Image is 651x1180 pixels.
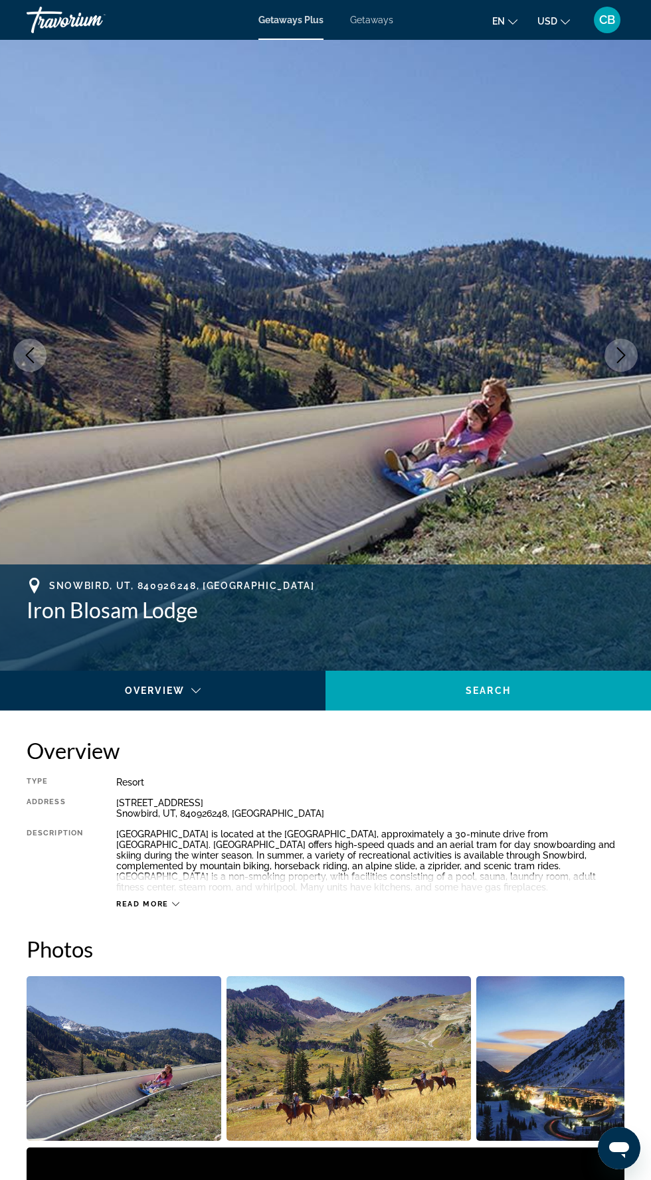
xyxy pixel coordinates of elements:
h2: Photos [27,936,624,962]
a: Getaways Plus [258,15,324,25]
iframe: Button to launch messaging window [598,1127,640,1169]
div: [GEOGRAPHIC_DATA] is located at the [GEOGRAPHIC_DATA], approximately a 30-minute drive from [GEOG... [116,829,624,892]
h2: Overview [27,737,624,764]
a: Travorium [27,3,159,37]
div: [STREET_ADDRESS] Snowbird, UT, 840926248, [GEOGRAPHIC_DATA] [116,798,624,819]
button: Read more [116,899,179,909]
a: Getaways [350,15,393,25]
button: Open full-screen image slider [227,975,471,1141]
button: Next image [604,339,638,372]
h1: Iron Blosam Lodge [27,597,624,624]
div: Address [27,798,83,819]
button: Open full-screen image slider [27,975,221,1141]
span: en [492,16,505,27]
div: Resort [116,777,624,788]
div: Type [27,777,83,788]
button: Open full-screen image slider [476,975,624,1141]
span: Read more [116,900,169,908]
div: Description [27,829,83,892]
button: Search [325,671,651,711]
span: Search [466,685,511,696]
span: USD [537,16,557,27]
button: User Menu [590,6,624,34]
button: Change language [492,11,517,31]
button: Change currency [537,11,570,31]
span: CB [599,13,615,27]
span: Snowbird, UT, 840926248, [GEOGRAPHIC_DATA] [49,580,315,591]
button: Previous image [13,339,46,372]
